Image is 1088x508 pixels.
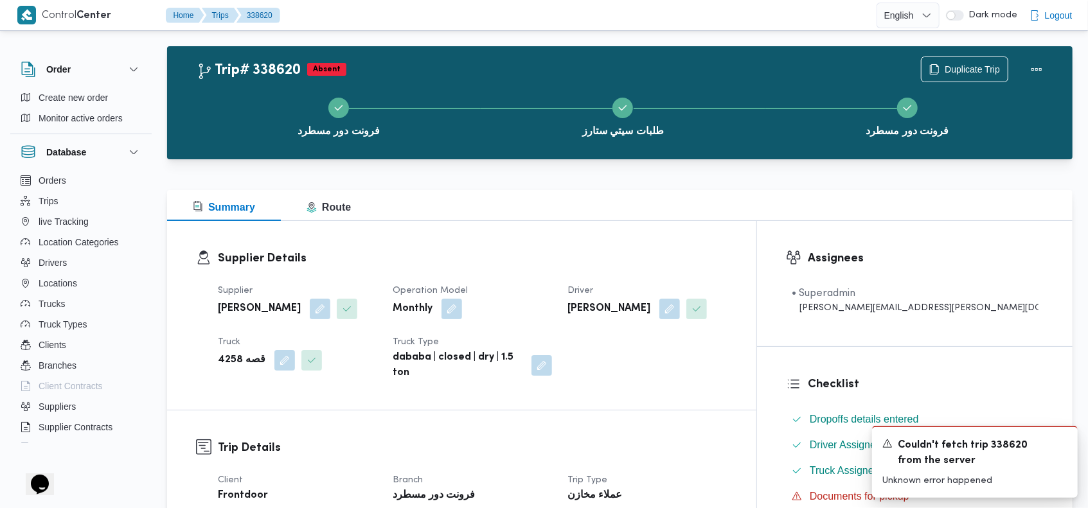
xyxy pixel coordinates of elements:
div: Notification [882,437,1067,469]
span: Locations [39,276,77,291]
button: Client Contracts [15,376,147,396]
span: Driver Assigned [810,437,882,453]
button: طلبات سيتي ستارز [481,82,765,149]
button: فرونت دور مسطرد [197,82,481,149]
span: Logout [1045,8,1073,23]
span: Location Categories [39,234,119,250]
button: Branches [15,355,147,376]
h3: Assignees [808,250,1044,267]
button: Location Categories [15,232,147,252]
button: Trips [202,8,239,23]
span: Truck Types [39,317,87,332]
span: Branch [393,476,423,484]
span: Truck Assigned [810,465,880,476]
h3: Trip Details [218,439,727,457]
span: Trip Type [567,476,607,484]
span: Client Contracts [39,378,103,394]
button: Driver Assigned [787,435,1044,455]
span: live Tracking [39,214,89,229]
svg: Step 1 is complete [334,103,344,113]
span: Documents for pickup [810,489,909,504]
span: Documents for pickup [810,491,909,502]
button: Database [21,145,141,160]
div: Order [10,87,152,134]
button: Orders [15,170,147,191]
button: Devices [15,437,147,458]
button: Supplier Contracts [15,417,147,437]
button: Documents for pickup [787,486,1044,507]
button: Trucks [15,293,147,314]
span: Route [307,202,351,213]
span: Dropoffs details entered [810,412,919,427]
span: Absent [307,63,346,76]
div: • Superadmin [792,286,1039,301]
h3: Supplier Details [218,250,727,267]
span: Supplier [218,286,253,295]
p: Unknown error happened [882,474,1067,487]
button: Drivers [15,252,147,273]
button: Trips [15,191,147,211]
b: Monthly [393,301,433,317]
b: قصه 4258 [218,353,265,368]
span: Duplicate Trip [945,62,1000,77]
span: فرونت دور مسطرد [866,123,949,139]
button: فرونت دور مسطرد [765,82,1049,149]
button: Create new order [15,87,147,108]
b: عملاء مخازن [567,488,622,504]
button: Monitor active orders [15,108,147,128]
span: Truck Type [393,338,439,346]
span: Driver Assigned [810,439,882,450]
b: Absent [313,66,341,73]
span: فرونت دور مسطرد [298,123,380,139]
span: Branches [39,358,76,373]
span: Driver [567,286,593,295]
button: 338620 [236,8,280,23]
span: Suppliers [39,399,76,414]
span: Clients [39,337,66,353]
h3: Database [46,145,86,160]
button: Home [166,8,204,23]
svg: Step 2 is complete [618,103,628,113]
span: Trips [39,193,58,209]
button: Clients [15,335,147,355]
img: X8yXhbKr1z7QwAAAABJRU5ErkJggg== [17,6,36,24]
b: فرونت دور مسطرد [393,488,475,504]
button: Truck Assigned [787,460,1044,481]
span: Supplier Contracts [39,419,112,435]
b: [PERSON_NAME] [218,301,301,317]
svg: Step 3 is complete [902,103,913,113]
button: Truck Types [15,314,147,335]
span: Orders [39,173,66,188]
span: • Superadmin mohamed.nabil@illa.com.eg [792,286,1039,315]
span: Truck Assigned [810,463,880,478]
button: Logout [1024,3,1078,28]
span: Trucks [39,296,65,311]
h3: Order [46,62,71,77]
span: Client [218,476,243,484]
div: [PERSON_NAME][EMAIL_ADDRESS][PERSON_NAME][DOMAIN_NAME] [792,301,1039,315]
h2: Trip# 338620 [197,62,301,79]
button: Suppliers [15,396,147,417]
span: Couldn't fetch trip 338620 from the server [898,438,1052,469]
span: Monitor active orders [39,110,123,126]
button: Order [21,62,141,77]
b: dababa | closed | dry | 1.5 ton [393,350,522,381]
button: Locations [15,273,147,293]
button: Dropoffs details entered [787,409,1044,430]
span: Summary [193,202,255,213]
b: Frontdoor [218,488,268,504]
span: Drivers [39,255,67,270]
span: Create new order [39,90,108,105]
button: live Tracking [15,211,147,232]
div: Database [10,170,152,448]
span: Devices [39,440,71,455]
iframe: chat widget [13,457,54,495]
b: [PERSON_NAME] [567,301,650,317]
span: Dropoffs details entered [810,414,919,425]
span: Truck [218,338,240,346]
b: Center [77,11,112,21]
button: Duplicate Trip [921,57,1008,82]
button: Actions [1024,57,1049,82]
span: Operation Model [393,286,468,295]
